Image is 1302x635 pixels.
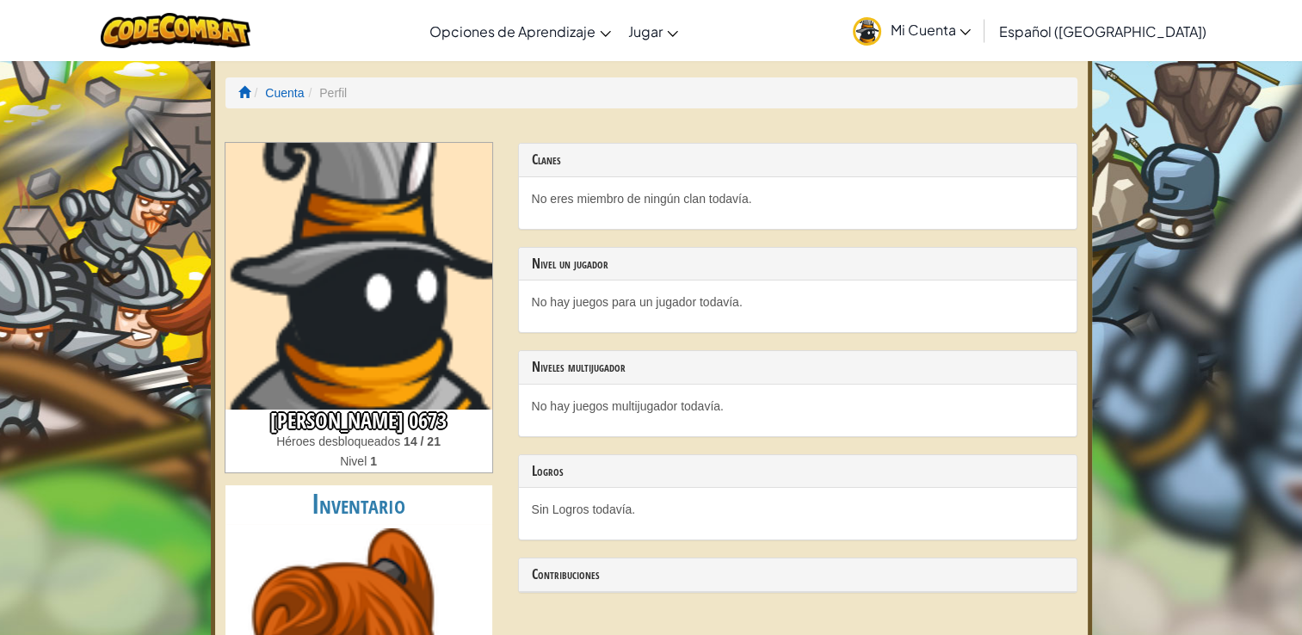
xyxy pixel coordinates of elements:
[340,454,370,468] span: Nivel
[429,22,595,40] span: Opciones de Aprendizaje
[532,190,1064,207] p: No eres miembro de ningún clan todavía.
[532,464,1064,479] h3: Logros
[370,454,377,468] strong: 1
[620,8,687,54] a: Jugar
[998,22,1206,40] span: Español ([GEOGRAPHIC_DATA])
[225,410,492,433] h3: [PERSON_NAME] 0673
[532,360,1064,375] h3: Niveles multijugador
[225,485,492,524] h2: Inventario
[532,501,1064,518] p: Sin Logros todavía.
[421,8,620,54] a: Opciones de Aprendizaje
[532,256,1064,272] h3: Nivel un jugador
[304,84,347,102] li: Perfil
[404,435,441,448] strong: 14 / 21
[532,398,1064,415] p: No hay juegos multijugador todavía.
[844,3,979,58] a: Mi Cuenta
[276,435,404,448] span: Héroes desbloqueados
[890,21,971,39] span: Mi Cuenta
[265,86,304,100] a: Cuenta
[532,293,1064,311] p: No hay juegos para un jugador todavía.
[990,8,1214,54] a: Español ([GEOGRAPHIC_DATA])
[628,22,663,40] span: Jugar
[101,13,251,48] img: CodeCombat logo
[532,152,1064,168] h3: Clanes
[853,17,881,46] img: avatar
[532,567,1064,583] h3: Contribuciones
